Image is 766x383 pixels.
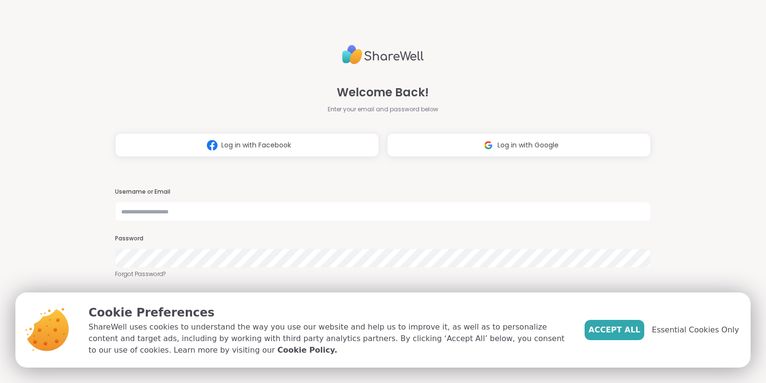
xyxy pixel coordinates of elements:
span: Essential Cookies Only [652,324,739,336]
span: Welcome Back! [337,84,429,101]
button: Accept All [585,320,644,340]
p: ShareWell uses cookies to understand the way you use our website and help us to improve it, as we... [89,321,569,356]
button: Log in with Google [387,133,651,157]
button: Log in with Facebook [115,133,379,157]
h3: Username or Email [115,188,651,196]
span: Log in with Google [498,140,559,150]
img: ShareWell Logo [342,41,424,68]
img: ShareWell Logomark [203,136,221,154]
span: Enter your email and password below [328,105,438,114]
img: ShareWell Logomark [479,136,498,154]
a: Cookie Policy. [278,344,337,356]
p: Cookie Preferences [89,304,569,321]
a: Forgot Password? [115,270,651,278]
h3: Password [115,235,651,243]
span: Accept All [588,324,640,336]
span: Log in with Facebook [221,140,291,150]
